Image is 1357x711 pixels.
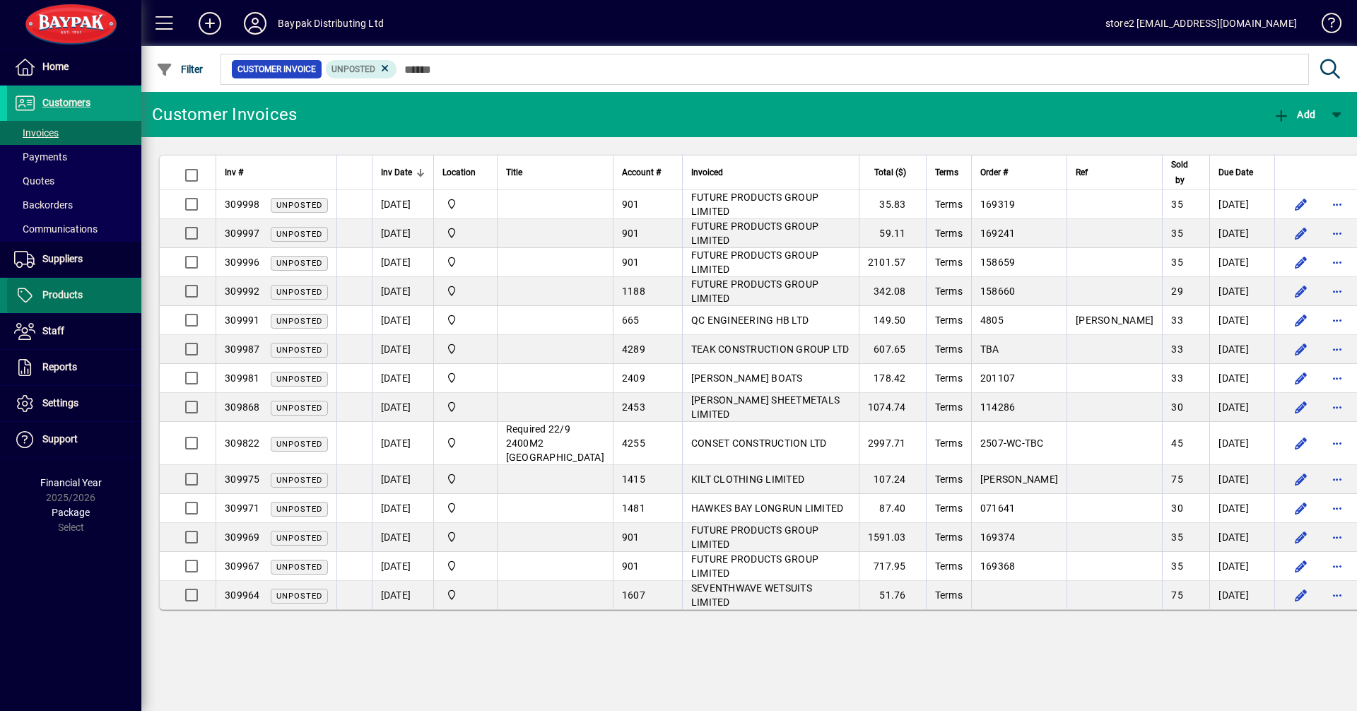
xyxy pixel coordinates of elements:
[372,581,433,609] td: [DATE]
[7,169,141,193] a: Quotes
[980,531,1016,543] span: 169374
[225,401,260,413] span: 309868
[372,465,433,494] td: [DATE]
[980,343,999,355] span: TBA
[935,401,963,413] span: Terms
[622,474,645,485] span: 1415
[1289,432,1312,454] button: Edit
[40,477,102,488] span: Financial Year
[1171,589,1183,601] span: 75
[1289,584,1312,606] button: Edit
[7,314,141,349] a: Staff
[42,97,90,108] span: Customers
[980,165,1058,180] div: Order #
[935,165,958,180] span: Terms
[622,315,640,326] span: 665
[7,422,141,457] a: Support
[1311,3,1339,49] a: Knowledge Base
[372,393,433,422] td: [DATE]
[442,283,488,299] span: Baypak - Onekawa
[691,524,818,550] span: FUTURE PRODUCTS GROUP LIMITED
[225,474,260,485] span: 309975
[276,201,322,210] span: Unposted
[442,312,488,328] span: Baypak - Onekawa
[442,435,488,451] span: Baypak - Onekawa
[506,165,604,180] div: Title
[1326,584,1349,606] button: More options
[1171,257,1183,268] span: 35
[859,494,926,523] td: 87.40
[691,553,818,579] span: FUTURE PRODUCTS GROUP LIMITED
[1209,306,1274,335] td: [DATE]
[1326,526,1349,548] button: More options
[980,560,1016,572] span: 169368
[42,325,64,336] span: Staff
[225,199,260,210] span: 309998
[1289,309,1312,331] button: Edit
[859,219,926,248] td: 59.11
[14,151,67,163] span: Payments
[1171,474,1183,485] span: 75
[276,230,322,239] span: Unposted
[225,315,260,326] span: 309991
[622,165,661,180] span: Account #
[225,343,260,355] span: 309987
[276,288,322,297] span: Unposted
[7,242,141,277] a: Suppliers
[1209,277,1274,306] td: [DATE]
[1209,393,1274,422] td: [DATE]
[622,165,674,180] div: Account #
[1289,555,1312,577] button: Edit
[859,393,926,422] td: 1074.74
[7,49,141,85] a: Home
[278,12,384,35] div: Baypak Distributing Ltd
[7,350,141,385] a: Reports
[1076,165,1153,180] div: Ref
[42,253,83,264] span: Suppliers
[935,199,963,210] span: Terms
[1171,199,1183,210] span: 35
[1209,364,1274,393] td: [DATE]
[372,190,433,219] td: [DATE]
[1326,468,1349,490] button: More options
[1171,437,1183,449] span: 45
[935,589,963,601] span: Terms
[691,437,827,449] span: CONSET CONSTRUCTION LTD
[225,372,260,384] span: 309981
[225,437,260,449] span: 309822
[1171,228,1183,239] span: 35
[980,315,1004,326] span: 4805
[1209,335,1274,364] td: [DATE]
[1209,219,1274,248] td: [DATE]
[1326,193,1349,216] button: More options
[442,399,488,415] span: Baypak - Onekawa
[691,474,804,485] span: KILT CLOTHING LIMITED
[1171,157,1201,188] div: Sold by
[622,286,645,297] span: 1188
[1326,432,1349,454] button: More options
[859,523,926,552] td: 1591.03
[276,259,322,268] span: Unposted
[622,560,640,572] span: 901
[691,221,818,246] span: FUTURE PRODUCTS GROUP LIMITED
[156,64,204,75] span: Filter
[276,476,322,485] span: Unposted
[1326,222,1349,245] button: More options
[980,199,1016,210] span: 169319
[442,165,488,180] div: Location
[1326,367,1349,389] button: More options
[442,370,488,386] span: Baypak - Onekawa
[980,228,1016,239] span: 169241
[935,437,963,449] span: Terms
[372,422,433,465] td: [DATE]
[622,343,645,355] span: 4289
[225,165,243,180] span: Inv #
[372,277,433,306] td: [DATE]
[42,289,83,300] span: Products
[225,257,260,268] span: 309996
[442,529,488,545] span: Baypak - Onekawa
[622,228,640,239] span: 901
[1289,526,1312,548] button: Edit
[859,248,926,277] td: 2101.57
[225,560,260,572] span: 309967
